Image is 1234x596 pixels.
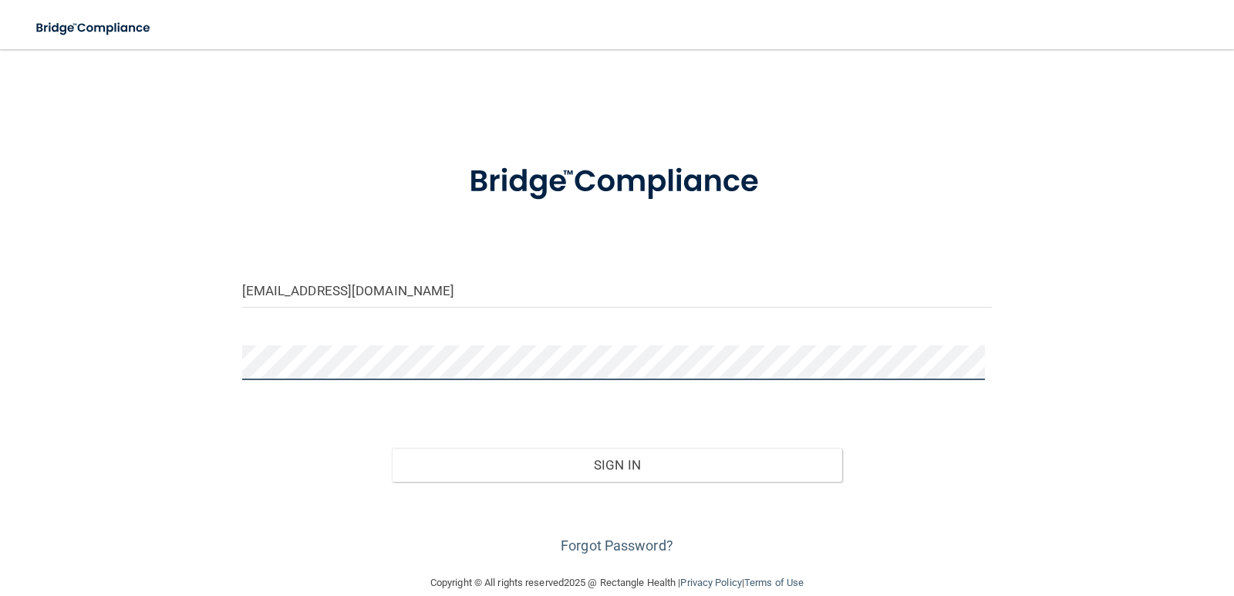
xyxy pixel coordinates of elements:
a: Terms of Use [744,577,804,588]
button: Sign In [392,448,842,482]
a: Privacy Policy [680,577,741,588]
img: bridge_compliance_login_screen.278c3ca4.svg [23,12,165,44]
input: Email [242,273,993,308]
img: bridge_compliance_login_screen.278c3ca4.svg [437,142,797,222]
a: Forgot Password? [561,537,673,554]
